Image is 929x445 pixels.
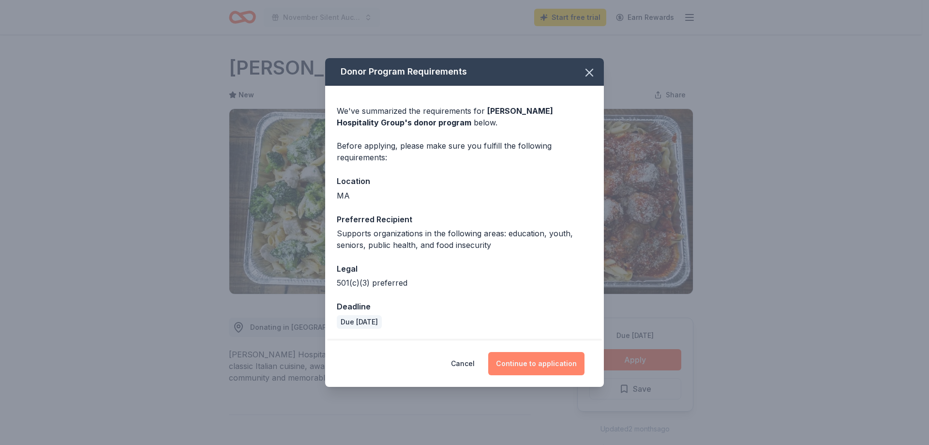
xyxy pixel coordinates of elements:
div: Supports organizations in the following areas: education, youth, seniors, public health, and food... [337,228,592,251]
div: Legal [337,262,592,275]
div: Before applying, please make sure you fulfill the following requirements: [337,140,592,163]
div: Deadline [337,300,592,313]
div: Location [337,175,592,187]
div: We've summarized the requirements for below. [337,105,592,128]
button: Cancel [451,352,475,375]
div: Donor Program Requirements [325,58,604,86]
div: 501(c)(3) preferred [337,277,592,289]
div: Preferred Recipient [337,213,592,226]
div: MA [337,190,592,201]
div: Due [DATE] [337,315,382,329]
button: Continue to application [488,352,584,375]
